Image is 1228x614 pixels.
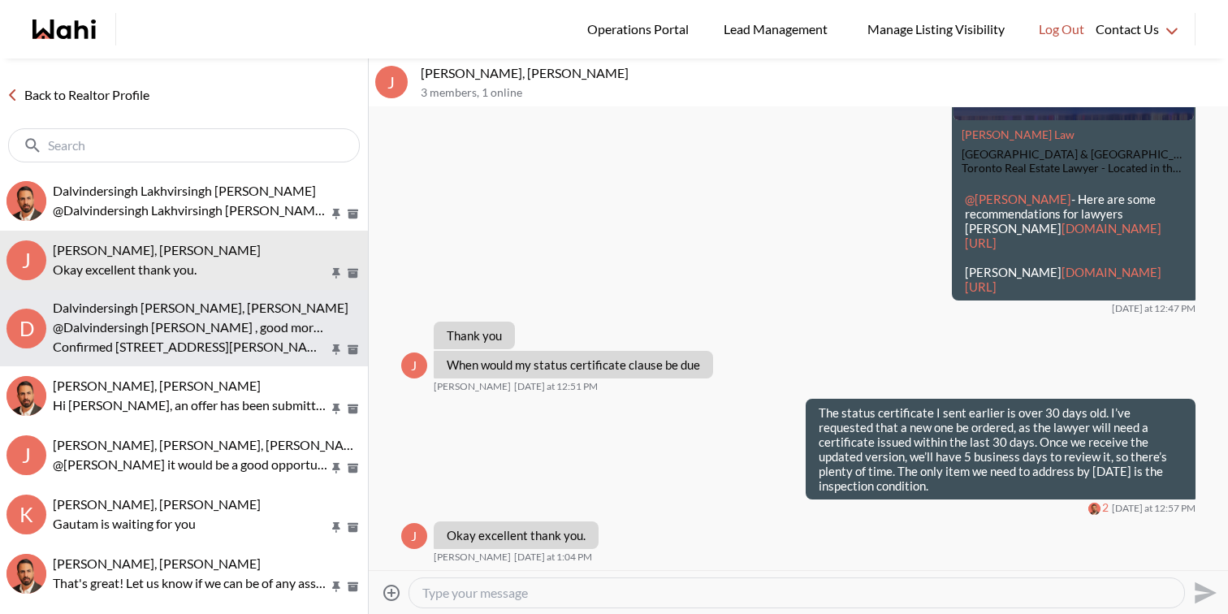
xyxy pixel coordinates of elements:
p: @Dalvindersingh [PERSON_NAME] , good morning [PERSON_NAME] This is [PERSON_NAME] here [PERSON_NAM... [53,318,329,337]
p: [PERSON_NAME], [PERSON_NAME] [421,65,1222,81]
input: Search [48,137,323,153]
button: Send [1185,574,1222,611]
div: J [401,523,427,549]
div: Toronto Real Estate Lawyer - Located in the [GEOGRAPHIC_DATA], [GEOGRAPHIC_DATA], [PERSON_NAME] L... [962,162,1186,175]
time: 2025-09-15T17:04:25.107Z [514,551,592,564]
span: [PERSON_NAME], [PERSON_NAME] [53,496,261,512]
a: [DOMAIN_NAME][URL] [965,265,1161,294]
div: khalid Alvi, Behnam [6,376,46,416]
button: Pin [329,207,344,221]
img: S [6,554,46,594]
p: Okay excellent thank you. [53,260,329,279]
span: Operations Portal [587,19,694,40]
p: Hi [PERSON_NAME], an offer has been submitted for [STREET_ADDRESS][PERSON_NAME]. If you’re still ... [53,396,329,415]
button: Archive [344,402,361,416]
a: Wahi homepage [32,19,96,39]
p: Gautam is waiting for you [53,514,329,534]
span: [PERSON_NAME], [PERSON_NAME] [53,556,261,571]
div: J [375,66,408,98]
button: Pin [329,521,344,534]
button: Pin [329,343,344,357]
p: Okay excellent thank you. [447,528,586,543]
div: Behnam Fazili [1088,503,1100,515]
img: k [6,376,46,416]
div: D [6,309,46,348]
span: [PERSON_NAME], [PERSON_NAME], [PERSON_NAME] [53,437,367,452]
time: 2025-09-15T16:47:42.516Z [1112,302,1196,315]
button: Archive [344,521,361,534]
img: D [6,181,46,221]
p: @[PERSON_NAME] it would be a good opportunity to get to know more about the condo you are buying ... [53,455,329,474]
p: When would my status certificate clause be due [447,357,700,372]
time: 2025-09-15T16:51:37.807Z [514,380,598,393]
span: Log Out [1039,19,1084,40]
p: Thank you [447,328,502,343]
span: [PERSON_NAME] [434,551,511,564]
span: @[PERSON_NAME] [965,192,1071,206]
span: Dalvindersingh [PERSON_NAME], [PERSON_NAME] [53,300,348,315]
p: 3 members , 1 online [421,86,1222,100]
div: J [401,352,427,378]
span: Dalvindersingh Lakhvirsingh [PERSON_NAME] [53,183,316,198]
div: k [6,495,46,534]
p: That's great! Let us know if we can be of any assistance :) [53,573,329,593]
button: Archive [344,207,361,221]
button: Archive [344,580,361,594]
button: Pin [329,580,344,594]
span: [PERSON_NAME] [434,380,511,393]
div: J [6,435,46,475]
div: J [6,240,46,280]
time: 2025-09-15T16:57:24.197Z [1112,502,1196,515]
span: Manage Listing Visibility [863,19,1010,40]
span: Lead Management [724,19,833,40]
button: Pin [329,266,344,280]
button: Archive [344,266,361,280]
span: [PERSON_NAME], [PERSON_NAME] [53,378,261,393]
p: Confirmed [STREET_ADDRESS][PERSON_NAME] [DATE] • 6:30 PM [53,337,329,357]
button: Archive [344,343,361,357]
a: Attachment [962,128,1074,141]
div: Dalvindersingh Lakhvirsingh Jaswal, Behnam [6,181,46,221]
p: [PERSON_NAME] [965,265,1183,294]
div: Shireen Sookdeo, Behnam [6,554,46,594]
textarea: Type your message [422,585,1171,601]
div: [GEOGRAPHIC_DATA] & [GEOGRAPHIC_DATA] Area (GTA) Real Estate Lawyer [962,148,1186,162]
span: 2 [1102,501,1109,515]
p: - Here are some recommendations for lawyers [PERSON_NAME] [965,192,1183,250]
img: B [1088,503,1100,515]
button: Pin [329,402,344,416]
button: Pin [329,461,344,475]
p: @Dalvindersingh Lakhvirsingh [PERSON_NAME] - Can you please let us know if 6:30 pm is still good?... [53,201,329,220]
p: The status certificate I sent earlier is over 30 days old. I’ve requested that a new one be order... [819,405,1183,493]
span: [PERSON_NAME], [PERSON_NAME] [53,242,261,257]
a: [DOMAIN_NAME][URL] [965,221,1161,250]
button: Archive [344,461,361,475]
